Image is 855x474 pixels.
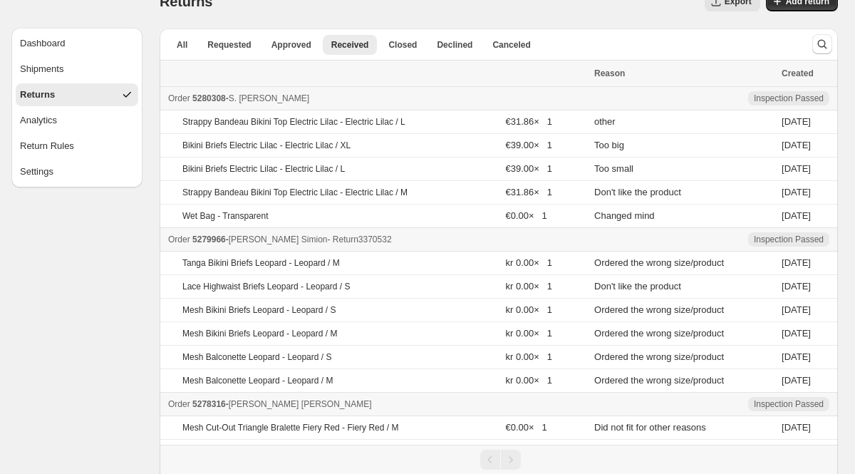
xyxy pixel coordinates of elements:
[229,399,372,409] span: [PERSON_NAME] [PERSON_NAME]
[182,116,405,128] p: Strappy Bandeau Bikini Top Electric Lilac - Electric Lilac / L
[782,163,811,174] time: Wednesday, August 13, 2025 at 3:03:16 PM
[590,275,777,299] td: Don't like the product
[168,232,586,247] div: -
[168,235,190,244] span: Order
[182,140,351,151] p: Bikini Briefs Electric Lilac - Electric Lilac / XL
[177,39,187,51] span: All
[506,422,547,433] span: €0.00 × 1
[782,375,811,386] time: Friday, August 8, 2025 at 9:46:18 AM
[168,399,190,409] span: Order
[182,328,337,339] p: Mesh Bikini Briefs Leopard - Leopard / M
[168,93,190,103] span: Order
[168,91,586,105] div: -
[590,252,777,275] td: Ordered the wrong size/product
[16,160,138,183] button: Settings
[754,234,824,245] span: Inspection Passed
[590,369,777,393] td: Ordered the wrong size/product
[754,398,824,410] span: Inspection Passed
[182,257,340,269] p: Tanga Bikini Briefs Leopard - Leopard / M
[20,36,66,51] div: Dashboard
[182,304,336,316] p: Mesh Bikini Briefs Leopard - Leopard / S
[16,109,138,132] button: Analytics
[388,39,417,51] span: Closed
[182,351,331,363] p: Mesh Balconette Leopard - Leopard / S
[20,139,74,153] div: Return Rules
[20,88,55,102] div: Returns
[782,257,811,268] time: Friday, August 8, 2025 at 9:46:18 AM
[229,93,309,103] span: S. [PERSON_NAME]
[590,299,777,322] td: Ordered the wrong size/product
[229,235,328,244] span: [PERSON_NAME] Simion
[782,140,811,150] time: Wednesday, August 13, 2025 at 3:03:16 PM
[782,210,811,221] time: Wednesday, August 13, 2025 at 3:03:16 PM
[782,328,811,339] time: Friday, August 8, 2025 at 9:46:18 AM
[590,158,777,181] td: Too small
[590,440,777,463] td: Did not fit for other reasons
[590,346,777,369] td: Ordered the wrong size/product
[590,205,777,228] td: Changed mind
[590,416,777,440] td: Did not fit for other reasons
[182,281,350,292] p: Lace Highwaist Briefs Leopard - Leopard / S
[20,62,63,76] div: Shipments
[437,39,472,51] span: Declined
[782,304,811,315] time: Friday, August 8, 2025 at 9:46:18 AM
[168,397,586,411] div: -
[782,116,811,127] time: Wednesday, August 13, 2025 at 3:03:16 PM
[782,422,811,433] time: Friday, August 1, 2025 at 2:22:02 PM
[590,322,777,346] td: Ordered the wrong size/product
[182,422,398,433] p: Mesh Cut-Out Triangle Bralette Fiery Red - Fiery Red / M
[506,210,547,221] span: €0.00 × 1
[506,281,552,292] span: kr 0.00 × 1
[506,187,552,197] span: €31.86 × 1
[20,165,53,179] div: Settings
[327,235,391,244] span: - Return 3370532
[182,210,269,222] p: Wet Bag - Transparent
[20,113,57,128] div: Analytics
[782,187,811,197] time: Wednesday, August 13, 2025 at 3:03:16 PM
[160,445,838,474] nav: Pagination
[271,39,311,51] span: Approved
[331,39,369,51] span: Received
[192,399,226,409] span: 5278316
[506,304,552,315] span: kr 0.00 × 1
[192,93,226,103] span: 5280308
[506,351,552,362] span: kr 0.00 × 1
[182,163,345,175] p: Bikini Briefs Electric Lilac - Electric Lilac / L
[754,93,824,104] span: Inspection Passed
[16,32,138,55] button: Dashboard
[812,34,832,54] button: Search and filter results
[506,163,552,174] span: €39.00 × 1
[192,235,226,244] span: 5279966
[782,68,814,78] span: Created
[506,116,552,127] span: €31.86 × 1
[590,181,777,205] td: Don't like the product
[492,39,530,51] span: Canceled
[182,187,408,198] p: Strappy Bandeau Bikini Top Electric Lilac - Electric Lilac / M
[782,351,811,362] time: Friday, August 8, 2025 at 9:46:18 AM
[782,281,811,292] time: Friday, August 8, 2025 at 9:46:18 AM
[207,39,251,51] span: Requested
[506,140,552,150] span: €39.00 × 1
[16,83,138,106] button: Returns
[590,134,777,158] td: Too big
[16,135,138,158] button: Return Rules
[506,328,552,339] span: kr 0.00 × 1
[590,110,777,134] td: other
[594,68,625,78] span: Reason
[182,375,333,386] p: Mesh Balconette Leopard - Leopard / M
[506,375,552,386] span: kr 0.00 × 1
[506,257,552,268] span: kr 0.00 × 1
[16,58,138,81] button: Shipments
